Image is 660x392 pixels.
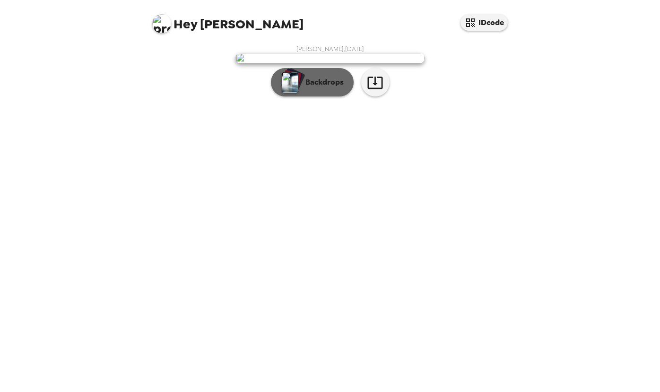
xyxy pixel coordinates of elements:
[271,68,354,96] button: Backdrops
[152,14,171,33] img: profile pic
[235,53,425,63] img: user
[460,14,508,31] button: IDcode
[152,9,304,31] span: [PERSON_NAME]
[296,45,364,53] span: [PERSON_NAME] , [DATE]
[174,16,197,33] span: Hey
[301,77,344,88] p: Backdrops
